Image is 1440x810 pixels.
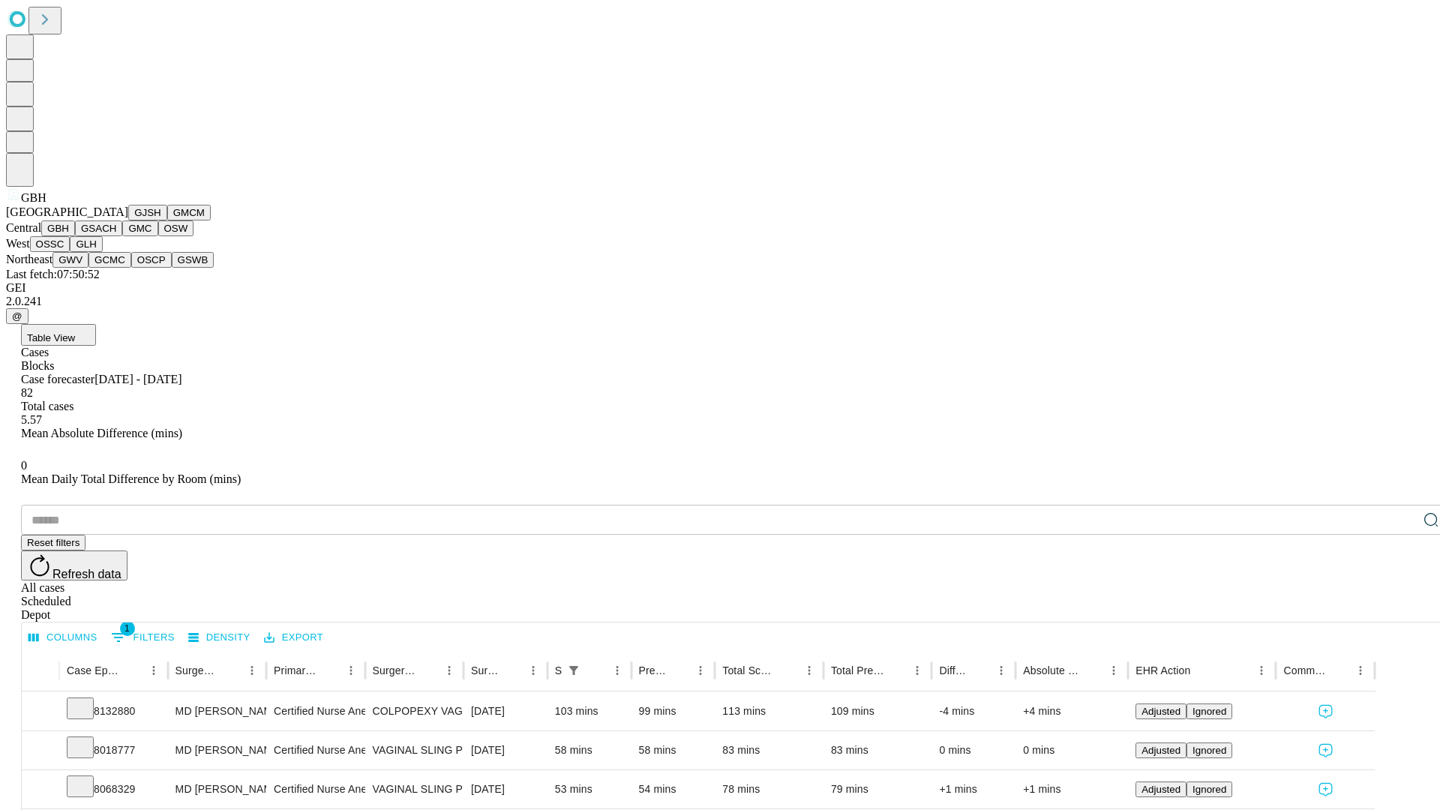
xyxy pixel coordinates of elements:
div: 2.0.241 [6,295,1434,308]
div: 103 mins [555,692,624,730]
button: Expand [29,699,52,725]
button: Menu [1350,660,1371,681]
span: Ignored [1192,745,1226,756]
button: Expand [29,738,52,764]
div: 8068329 [67,770,160,808]
button: Ignored [1186,781,1232,797]
button: Sort [122,660,143,681]
span: 82 [21,386,33,399]
button: Menu [991,660,1012,681]
div: [DATE] [471,770,540,808]
div: 54 mins [639,770,708,808]
div: 83 mins [722,731,816,769]
div: MD [PERSON_NAME] [PERSON_NAME] Md [175,770,259,808]
button: Menu [143,660,164,681]
div: 8132880 [67,692,160,730]
button: Refresh data [21,550,127,580]
div: Surgery Date [471,664,500,676]
button: GBH [41,220,75,236]
span: 1 [120,621,135,636]
div: +1 mins [939,770,1008,808]
div: EHR Action [1135,664,1190,676]
div: 8018777 [67,731,160,769]
button: Reset filters [21,535,85,550]
button: Sort [778,660,799,681]
button: Menu [523,660,544,681]
button: Table View [21,324,96,346]
div: +4 mins [1023,692,1120,730]
button: Show filters [107,625,178,649]
button: Menu [799,660,820,681]
span: Mean Daily Total Difference by Room (mins) [21,472,241,485]
button: GMC [122,220,157,236]
div: Certified Nurse Anesthetist [274,692,357,730]
span: Adjusted [1141,784,1180,795]
div: 58 mins [639,731,708,769]
div: 99 mins [639,692,708,730]
button: Adjusted [1135,703,1186,719]
button: Menu [690,660,711,681]
span: Ignored [1192,784,1226,795]
button: Sort [418,660,439,681]
button: OSCP [131,252,172,268]
div: VAGINAL SLING PROCEDURE FOR [MEDICAL_DATA] [373,770,456,808]
div: MD [PERSON_NAME] [PERSON_NAME] Md [175,692,259,730]
button: Expand [29,777,52,803]
div: +1 mins [1023,770,1120,808]
button: Sort [220,660,241,681]
span: GBH [21,191,46,204]
div: Case Epic Id [67,664,121,676]
span: West [6,237,30,250]
button: Sort [319,660,340,681]
button: Menu [241,660,262,681]
div: -4 mins [939,692,1008,730]
button: Menu [1103,660,1124,681]
div: 58 mins [555,731,624,769]
button: Adjusted [1135,781,1186,797]
button: Sort [502,660,523,681]
button: GCMC [88,252,131,268]
div: [DATE] [471,731,540,769]
button: Sort [1192,660,1213,681]
div: 1 active filter [563,660,584,681]
button: Menu [340,660,361,681]
button: Density [184,626,254,649]
div: Difference [939,664,968,676]
span: [DATE] - [DATE] [94,373,181,385]
span: 5.57 [21,413,42,426]
button: Menu [439,660,460,681]
button: Menu [907,660,928,681]
button: Ignored [1186,703,1232,719]
span: Refresh data [52,568,121,580]
div: 78 mins [722,770,816,808]
span: Adjusted [1141,745,1180,756]
span: Adjusted [1141,706,1180,717]
div: Absolute Difference [1023,664,1081,676]
div: Predicted In Room Duration [639,664,668,676]
button: OSSC [30,236,70,252]
button: Menu [1251,660,1272,681]
button: Sort [970,660,991,681]
div: 53 mins [555,770,624,808]
button: Sort [669,660,690,681]
button: @ [6,308,28,324]
button: Adjusted [1135,742,1186,758]
div: Comments [1283,664,1327,676]
button: Sort [586,660,607,681]
div: MD [PERSON_NAME] [PERSON_NAME] Md [175,731,259,769]
span: Mean Absolute Difference (mins) [21,427,182,439]
div: Total Predicted Duration [831,664,885,676]
div: Total Scheduled Duration [722,664,776,676]
div: [DATE] [471,692,540,730]
div: 109 mins [831,692,925,730]
div: COLPOPEXY VAGINAL EXTRA PERITONEAL APPROACH [373,692,456,730]
span: Case forecaster [21,373,94,385]
button: Ignored [1186,742,1232,758]
button: GLH [70,236,102,252]
div: Primary Service [274,664,317,676]
div: Scheduled In Room Duration [555,664,562,676]
div: Certified Nurse Anesthetist [274,731,357,769]
button: Export [260,626,327,649]
button: Menu [607,660,628,681]
div: Surgery Name [373,664,416,676]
